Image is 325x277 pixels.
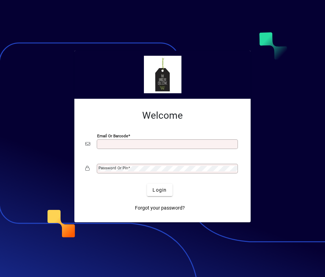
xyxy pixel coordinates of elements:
a: Forgot your password? [132,202,188,214]
button: Login [147,184,172,196]
span: Forgot your password? [135,204,185,212]
span: Login [153,187,167,194]
mat-label: Email or Barcode [97,134,128,138]
mat-label: Password or Pin [98,166,128,170]
h2: Welcome [85,110,240,121]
